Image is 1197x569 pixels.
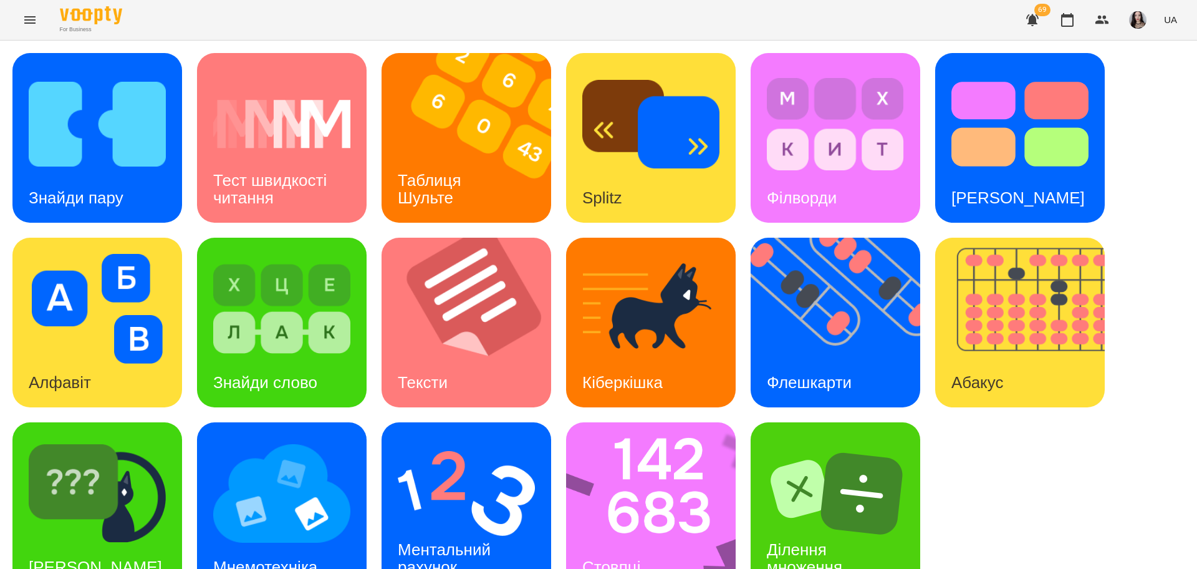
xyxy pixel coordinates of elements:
[582,69,719,179] img: Splitz
[398,171,466,207] h3: Таблиця Шульте
[1159,8,1182,31] button: UA
[951,188,1085,207] h3: [PERSON_NAME]
[951,373,1003,392] h3: Абакус
[1034,4,1050,16] span: 69
[60,6,122,24] img: Voopty Logo
[767,439,904,548] img: Ділення множення
[382,53,551,223] a: Таблиця ШультеТаблиця Шульте
[1129,11,1147,29] img: 23d2127efeede578f11da5c146792859.jpg
[751,238,920,407] a: ФлешкартиФлешкарти
[197,53,367,223] a: Тест швидкості читанняТест швидкості читання
[566,53,736,223] a: SplitzSplitz
[29,373,91,392] h3: Алфавіт
[29,69,166,179] img: Знайди пару
[213,69,350,179] img: Тест швидкості читання
[582,188,622,207] h3: Splitz
[213,171,331,207] h3: Тест швидкості читання
[951,69,1089,179] img: Тест Струпа
[767,188,837,207] h3: Філворди
[582,373,663,392] h3: Кіберкішка
[213,373,317,392] h3: Знайди слово
[15,5,45,35] button: Menu
[751,238,936,407] img: Флешкарти
[751,53,920,223] a: ФілвордиФілворди
[767,373,852,392] h3: Флешкарти
[398,439,535,548] img: Ментальний рахунок
[29,188,123,207] h3: Знайди пару
[935,238,1105,407] a: АбакусАбакус
[382,53,567,223] img: Таблиця Шульте
[12,53,182,223] a: Знайди паруЗнайди пару
[935,53,1105,223] a: Тест Струпа[PERSON_NAME]
[213,254,350,364] img: Знайди слово
[382,238,551,407] a: ТекстиТексти
[60,26,122,34] span: For Business
[767,69,904,179] img: Філворди
[29,439,166,548] img: Знайди Кіберкішку
[197,238,367,407] a: Знайди словоЗнайди слово
[935,238,1120,407] img: Абакус
[1164,13,1177,26] span: UA
[12,238,182,407] a: АлфавітАлфавіт
[398,373,448,392] h3: Тексти
[213,439,350,548] img: Мнемотехніка
[29,254,166,364] img: Алфавіт
[382,238,567,407] img: Тексти
[582,254,719,364] img: Кіберкішка
[566,238,736,407] a: КіберкішкаКіберкішка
